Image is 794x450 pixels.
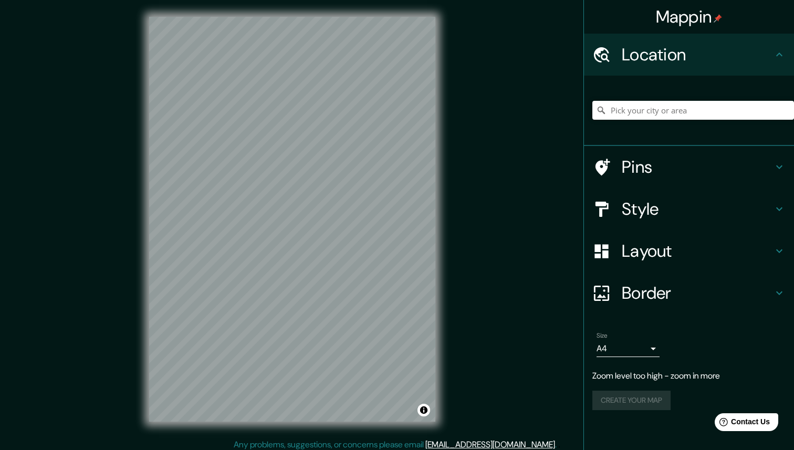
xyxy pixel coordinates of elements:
div: Style [584,188,794,230]
p: Zoom level too high - zoom in more [592,370,786,382]
h4: Style [622,198,773,219]
h4: Layout [622,240,773,261]
input: Pick your city or area [592,101,794,120]
div: Location [584,34,794,76]
a: [EMAIL_ADDRESS][DOMAIN_NAME] [425,439,555,450]
div: Layout [584,230,794,272]
h4: Mappin [656,6,723,27]
div: Border [584,272,794,314]
canvas: Map [149,17,435,422]
div: Pins [584,146,794,188]
img: pin-icon.png [714,14,722,23]
h4: Border [622,282,773,304]
iframe: Help widget launcher [701,409,782,438]
label: Size [597,331,608,340]
h4: Pins [622,156,773,177]
div: A4 [597,340,660,357]
button: Toggle attribution [417,404,430,416]
h4: Location [622,44,773,65]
